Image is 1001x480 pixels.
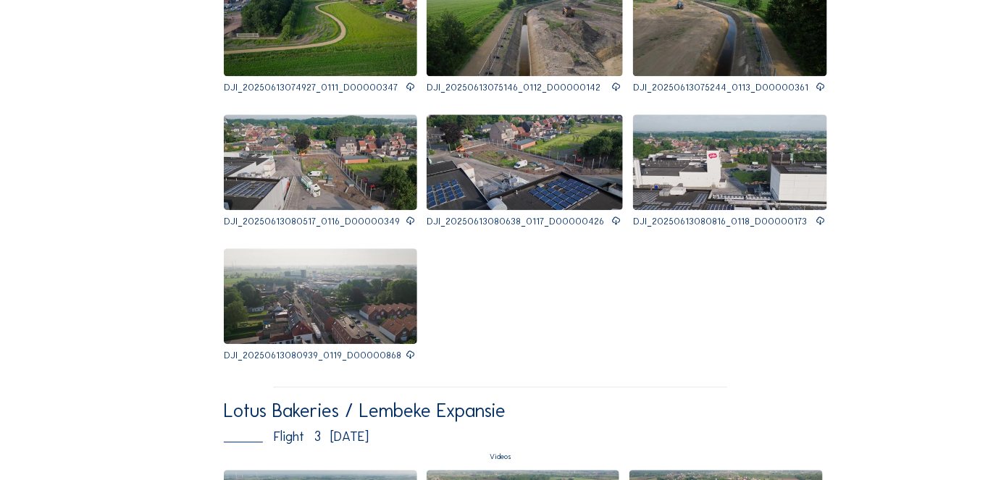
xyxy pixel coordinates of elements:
p: DJI_20250613074927_0111_D00000347 [224,83,398,93]
p: DJI_20250613080939_0119_D00000868 [224,351,401,361]
img: Thumbnail for 209 [427,114,623,211]
p: DJI_20250613080517_0116_D00000349 [224,217,400,227]
p: DJI_20250613075146_0112_D00000142 [427,83,600,93]
img: Thumbnail for 208 [224,114,417,211]
p: DJI_20250613075244_0113_D00000361 [633,83,808,93]
div: Flight [224,430,767,443]
div: [DATE] [331,430,369,443]
div: 3 [314,430,321,443]
div: Lotus Bakeries / Lembeke Expansie [224,402,777,421]
p: DJI_20250613080816_0118_D00000173 [633,217,807,227]
div: Videos [224,453,777,460]
img: Thumbnail for 211 [224,248,417,345]
img: Thumbnail for 210 [633,114,827,211]
p: DJI_20250613080638_0117_D00000426 [427,217,604,227]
